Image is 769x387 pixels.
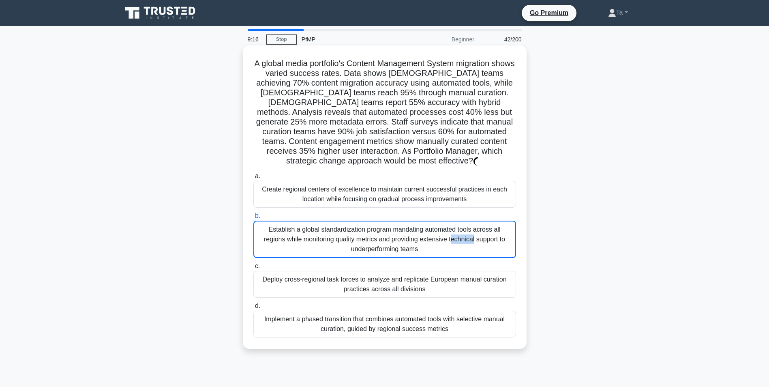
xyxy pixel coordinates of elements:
span: d. [255,302,260,309]
a: Go Premium [525,8,573,18]
div: Implement a phased transition that combines automated tools with selective manual curation, guide... [253,311,516,338]
div: Deploy cross-regional task forces to analyze and replicate European manual curation practices acr... [253,271,516,298]
h5: A global media portfolio's Content Management System migration shows varied success rates. Data s... [253,58,517,166]
div: Establish a global standardization program mandating automated tools across all regions while mon... [253,221,516,258]
span: c. [255,262,260,269]
span: b. [255,212,260,219]
div: PfMP [297,31,408,47]
div: Create regional centers of excellence to maintain current successful practices in each location w... [253,181,516,208]
a: Ta [589,4,647,21]
div: Beginner [408,31,479,47]
div: 9:16 [243,31,266,47]
span: a. [255,172,260,179]
div: 42/200 [479,31,527,47]
a: Stop [266,34,297,45]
